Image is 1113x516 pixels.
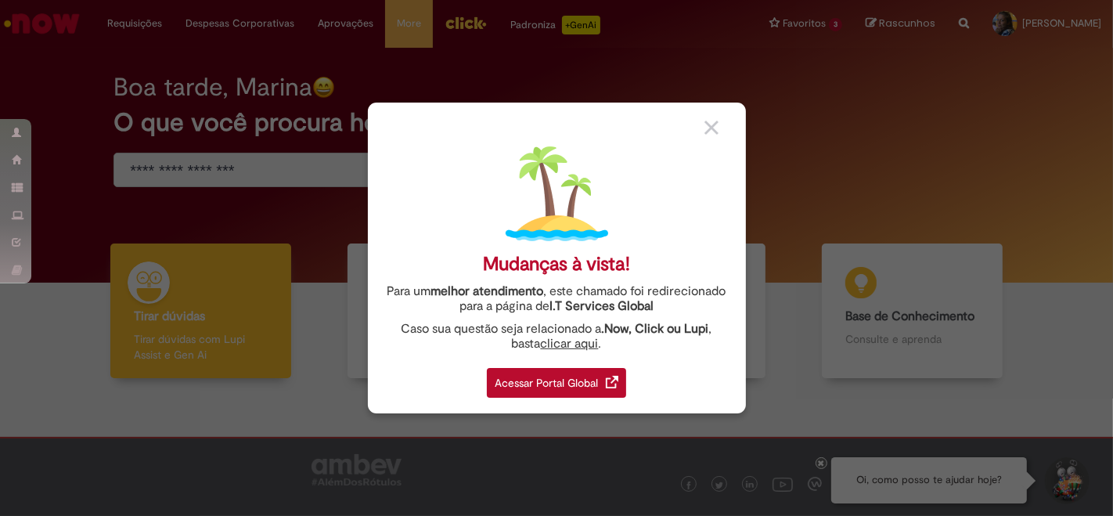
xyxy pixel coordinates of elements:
[487,368,626,398] div: Acessar Portal Global
[541,327,599,352] a: clicar aqui
[549,290,654,314] a: I.T Services Global
[380,322,734,352] div: Caso sua questão seja relacionado a , basta .
[704,121,719,135] img: close_button_grey.png
[606,376,618,388] img: redirect_link.png
[602,321,709,337] strong: .Now, Click ou Lupi
[483,253,630,276] div: Mudanças à vista!
[380,284,734,314] div: Para um , este chamado foi redirecionado para a página de
[431,283,544,299] strong: melhor atendimento
[506,143,608,245] img: island.png
[487,359,626,398] a: Acessar Portal Global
